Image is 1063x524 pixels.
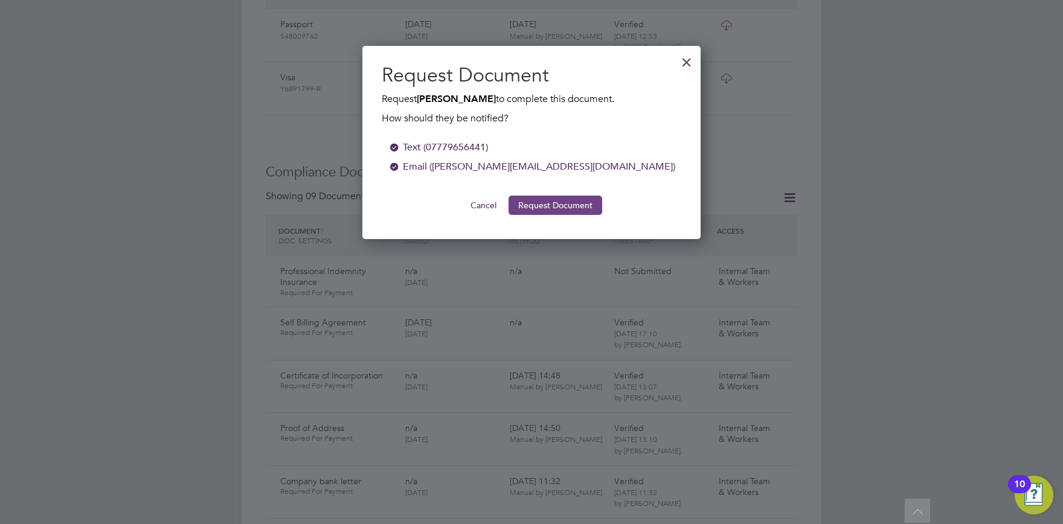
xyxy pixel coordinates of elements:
[509,196,602,215] button: Request Document
[417,93,496,104] b: [PERSON_NAME]
[461,196,506,215] button: Cancel
[1014,484,1025,500] div: 10
[382,92,681,126] div: Request to complete this document.
[1015,476,1053,514] button: Open Resource Center, 10 new notifications
[403,140,488,155] div: Text (07779656441)
[382,63,681,88] h2: Request Document
[403,159,675,174] div: Email ([PERSON_NAME][EMAIL_ADDRESS][DOMAIN_NAME])
[382,106,681,126] div: How should they be notified?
